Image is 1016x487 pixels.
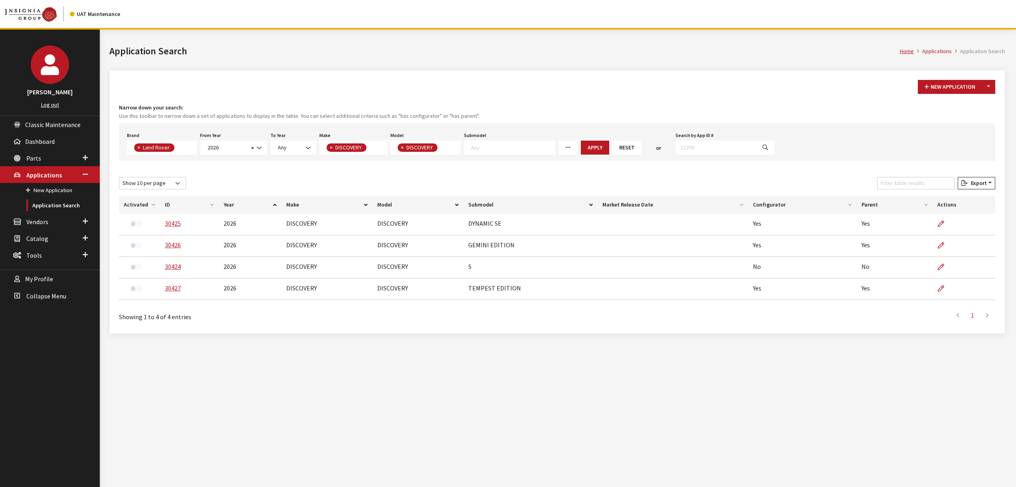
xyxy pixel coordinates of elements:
button: Export [958,177,995,189]
td: Yes [748,214,857,235]
span: DISCOVERY [335,144,364,151]
small: Use this toolbar to narrow down a set of applications to display in the table. You can select add... [119,112,995,120]
input: 11393 [675,141,756,155]
h3: [PERSON_NAME] [8,87,92,97]
a: Log out [41,101,59,108]
div: Showing 1 to 4 of 4 entries [119,306,479,322]
td: DISCOVERY [281,214,372,235]
th: Configurator: activate to sort column ascending [748,196,857,214]
th: Activated: activate to sort column ascending [119,196,160,214]
button: Remove all items [249,143,254,153]
h1: Application Search [109,44,900,58]
td: DISCOVERY [372,214,463,235]
h4: Narrow down your search: [119,103,995,112]
td: Yes [748,235,857,257]
span: Tools [26,251,42,259]
span: Classic Maintenance [25,121,81,129]
span: Catalog [26,235,48,243]
span: Dashboard [25,137,55,145]
td: 2026 [219,235,281,257]
th: Make: activate to sort column ascending [281,196,372,214]
td: S [463,257,598,278]
li: Applications [914,47,952,56]
span: × [401,144,404,151]
span: or [656,144,661,152]
td: DISCOVERY [372,257,463,278]
td: Yes [748,278,857,300]
a: Home [900,48,914,55]
td: DISCOVERY [281,235,372,257]
button: Reset [612,141,642,155]
td: 2026 [219,257,281,278]
span: Applications [26,171,62,179]
th: Model: activate to sort column ascending [372,196,463,214]
a: 1 [965,307,980,323]
td: 2026 [219,214,281,235]
span: Vendors [26,218,48,226]
button: Apply [581,141,609,155]
th: Actions [933,196,995,214]
label: Make [319,132,331,139]
span: Parts [26,154,41,162]
label: Submodel [464,132,486,139]
a: Edit Application [937,214,951,234]
span: Export [968,179,987,187]
a: 30427 [165,284,181,292]
a: 30426 [165,241,181,249]
th: Year: activate to sort column ascending [219,196,281,214]
td: GEMINI EDITION [463,235,598,257]
img: John Swartwout [31,46,69,84]
span: Any [278,144,287,151]
td: TEMPEST EDITION [463,278,598,300]
li: DISCOVERY [327,143,366,152]
a: 30425 [165,219,181,227]
span: × [251,144,254,151]
label: Model [390,132,404,139]
span: × [330,144,333,151]
td: DISCOVERY [281,278,372,300]
textarea: Search [176,145,181,152]
button: New Application [918,80,982,94]
span: Any [275,143,311,152]
th: Market Release Date: activate to sort column ascending [598,196,748,214]
label: Search by App ID # [675,132,713,139]
a: Edit Application [937,278,951,298]
span: × [137,144,140,151]
a: 30424 [165,262,181,270]
img: Catalog Maintenance [5,7,57,22]
span: Collapse Menu [26,292,66,300]
label: To Year [270,132,285,139]
th: Parent: activate to sort column ascending [857,196,932,214]
span: Any [270,141,316,155]
td: No [748,257,857,278]
li: DISCOVERY [398,143,438,152]
a: Insignia Group logo [5,6,70,22]
td: No [857,257,932,278]
td: DISCOVERY [372,278,463,300]
a: Edit Application [937,235,951,255]
td: Yes [857,214,932,235]
div: UAT Maintenance [70,10,120,18]
label: Brand [127,132,139,139]
span: 2026 [205,143,249,152]
th: Submodel: activate to sort column ascending [463,196,598,214]
input: Filter table results [877,177,955,189]
textarea: Search [368,145,373,152]
span: My Profile [25,275,53,283]
button: Remove item [327,143,335,152]
td: DISCOVERY [372,235,463,257]
td: DYNAMIC SE [463,214,598,235]
button: Remove item [398,143,406,152]
td: DISCOVERY [281,257,372,278]
li: Land Rover [134,143,174,152]
span: DISCOVERY [406,144,435,151]
th: ID: activate to sort column ascending [160,196,219,214]
textarea: Search [440,145,444,152]
label: From Year [200,132,221,139]
span: 2026 [200,141,267,155]
td: 2026 [219,278,281,300]
a: Edit Application [937,257,951,277]
button: Remove item [134,143,142,152]
td: Yes [857,235,932,257]
span: Land Rover [142,144,172,151]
